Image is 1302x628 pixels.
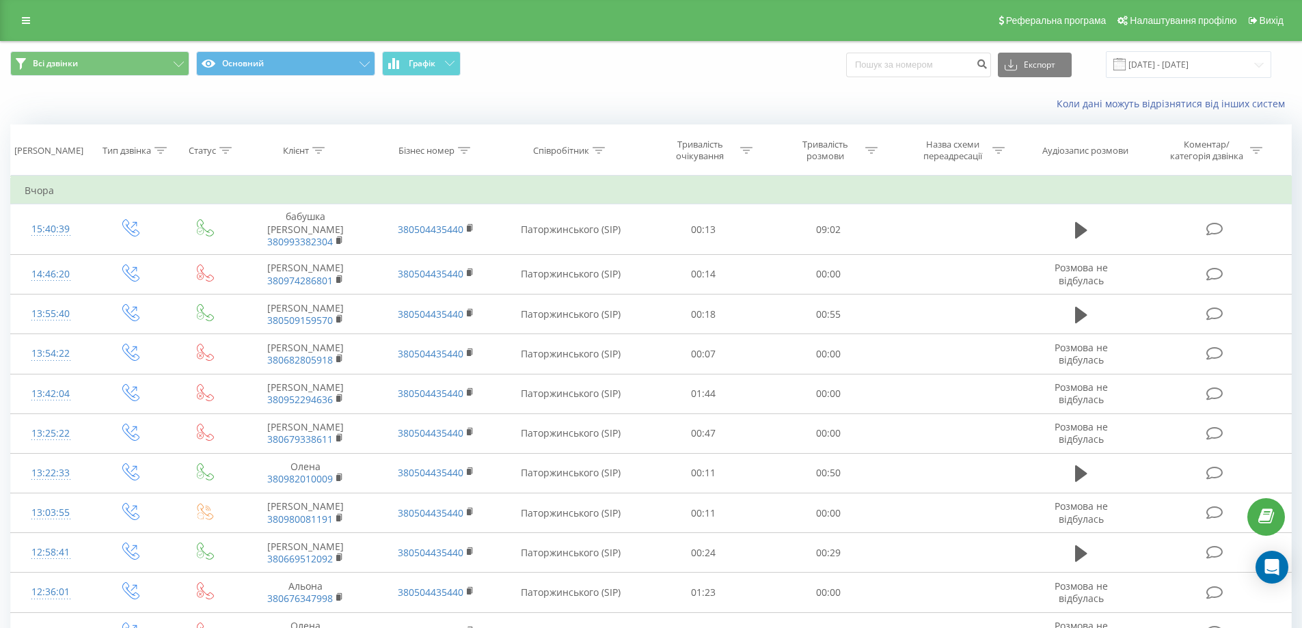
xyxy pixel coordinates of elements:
span: Розмова не відбулась [1055,579,1108,605]
div: 13:55:40 [25,301,77,327]
td: [PERSON_NAME] [241,374,370,413]
td: [PERSON_NAME] [241,413,370,453]
td: Паторжинського (SIP) [501,254,641,294]
td: 00:24 [641,533,766,573]
div: 13:03:55 [25,500,77,526]
td: 00:11 [641,453,766,493]
div: Open Intercom Messenger [1256,551,1288,584]
button: Основний [196,51,375,76]
div: 13:54:22 [25,340,77,367]
td: Альона [241,573,370,612]
td: Паторжинського (SIP) [501,334,641,374]
td: 00:50 [766,453,891,493]
td: 00:47 [641,413,766,453]
a: 380679338611 [267,433,333,446]
a: 380952294636 [267,393,333,406]
button: Експорт [998,53,1072,77]
div: Клієнт [283,145,309,156]
td: Паторжинського (SIP) [501,453,641,493]
td: 00:07 [641,334,766,374]
td: 00:11 [641,493,766,533]
td: бабушка [PERSON_NAME] [241,204,370,255]
a: 380669512092 [267,552,333,565]
a: 380504435440 [398,308,463,320]
a: 380504435440 [398,347,463,360]
span: Розмова не відбулась [1055,341,1108,366]
div: Співробітник [533,145,589,156]
div: 13:25:22 [25,420,77,447]
td: [PERSON_NAME] [241,493,370,533]
div: 14:46:20 [25,261,77,288]
td: 01:44 [641,374,766,413]
td: 00:00 [766,374,891,413]
td: 00:00 [766,573,891,612]
div: Бізнес номер [398,145,455,156]
button: Всі дзвінки [10,51,189,76]
td: Вчора [11,177,1292,204]
td: 09:02 [766,204,891,255]
div: [PERSON_NAME] [14,145,83,156]
td: Паторжинського (SIP) [501,413,641,453]
button: Графік [382,51,461,76]
td: 01:23 [641,573,766,612]
td: 00:00 [766,334,891,374]
a: 380504435440 [398,267,463,280]
span: Розмова не відбулась [1055,261,1108,286]
div: 12:58:41 [25,539,77,566]
span: Розмова не відбулась [1055,500,1108,525]
span: Реферальна програма [1006,15,1107,26]
a: 380504435440 [398,426,463,439]
div: Тривалість очікування [664,139,737,162]
td: [PERSON_NAME] [241,295,370,334]
div: Аудіозапис розмови [1042,145,1128,156]
a: Коли дані можуть відрізнятися вiд інших систем [1057,97,1292,110]
span: Вихід [1260,15,1284,26]
td: 00:00 [766,254,891,294]
td: 00:00 [766,493,891,533]
td: [PERSON_NAME] [241,254,370,294]
a: 380504435440 [398,506,463,519]
td: 00:29 [766,533,891,573]
a: 380504435440 [398,546,463,559]
a: 380676347998 [267,592,333,605]
div: 13:42:04 [25,381,77,407]
div: 13:22:33 [25,460,77,487]
td: 00:14 [641,254,766,294]
span: Розмова не відбулась [1055,381,1108,406]
div: Тип дзвінка [103,145,151,156]
td: Паторжинського (SIP) [501,493,641,533]
td: Паторжинського (SIP) [501,374,641,413]
a: 380993382304 [267,235,333,248]
div: Статус [189,145,216,156]
td: [PERSON_NAME] [241,334,370,374]
a: 380504435440 [398,223,463,236]
span: Розмова не відбулась [1055,420,1108,446]
td: 00:18 [641,295,766,334]
a: 380682805918 [267,353,333,366]
td: 00:55 [766,295,891,334]
td: Паторжинського (SIP) [501,533,641,573]
div: Коментар/категорія дзвінка [1167,139,1247,162]
a: 380974286801 [267,274,333,287]
a: 380504435440 [398,387,463,400]
a: 380509159570 [267,314,333,327]
a: 380504435440 [398,466,463,479]
div: Назва схеми переадресації [916,139,989,162]
div: 15:40:39 [25,216,77,243]
td: 00:00 [766,413,891,453]
span: Налаштування профілю [1130,15,1236,26]
td: Олена [241,453,370,493]
td: 00:13 [641,204,766,255]
a: 380504435440 [398,586,463,599]
td: Паторжинського (SIP) [501,295,641,334]
input: Пошук за номером [846,53,991,77]
a: 380982010009 [267,472,333,485]
a: 380980081191 [267,513,333,525]
span: Всі дзвінки [33,58,78,69]
div: Тривалість розмови [789,139,862,162]
td: Паторжинського (SIP) [501,204,641,255]
span: Графік [409,59,435,68]
td: Паторжинського (SIP) [501,573,641,612]
td: [PERSON_NAME] [241,533,370,573]
div: 12:36:01 [25,579,77,605]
